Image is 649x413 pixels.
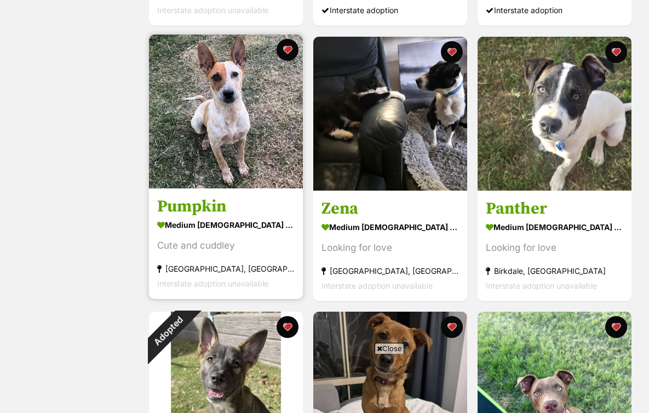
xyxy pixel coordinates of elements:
a: Pumpkin medium [DEMOGRAPHIC_DATA] Dog Cute and cuddley [GEOGRAPHIC_DATA], [GEOGRAPHIC_DATA] Inter... [149,188,303,299]
div: Interstate adoption [486,3,623,18]
h3: Panther [486,198,623,219]
div: medium [DEMOGRAPHIC_DATA] Dog [486,219,623,235]
img: Zena [313,37,467,191]
a: Panther medium [DEMOGRAPHIC_DATA] Dog Looking for love Birkdale, [GEOGRAPHIC_DATA] Interstate ado... [478,190,631,301]
button: favourite [441,316,463,338]
span: Close [375,343,404,354]
button: favourite [605,41,627,63]
button: favourite [277,316,298,338]
iframe: Advertisement [125,358,524,408]
div: medium [DEMOGRAPHIC_DATA] Dog [157,217,295,233]
img: Panther [478,37,631,191]
div: [GEOGRAPHIC_DATA], [GEOGRAPHIC_DATA] [321,263,459,278]
div: Cute and cuddley [157,238,295,253]
h3: Zena [321,198,459,219]
h3: Pumpkin [157,196,295,217]
div: Birkdale, [GEOGRAPHIC_DATA] [486,263,623,278]
div: [GEOGRAPHIC_DATA], [GEOGRAPHIC_DATA] [157,261,295,276]
div: Looking for love [321,240,459,255]
div: Interstate adoption [321,3,459,18]
span: Interstate adoption unavailable [486,281,597,290]
a: Zena medium [DEMOGRAPHIC_DATA] Dog Looking for love [GEOGRAPHIC_DATA], [GEOGRAPHIC_DATA] Intersta... [313,190,467,301]
button: favourite [441,41,463,63]
div: Adopted [134,297,202,365]
img: Pumpkin [149,35,303,188]
span: Interstate adoption unavailable [157,6,268,15]
button: favourite [605,316,627,338]
div: Looking for love [486,240,623,255]
span: Interstate adoption unavailable [321,281,433,290]
span: Interstate adoption unavailable [157,279,268,288]
div: medium [DEMOGRAPHIC_DATA] Dog [321,219,459,235]
button: favourite [277,39,298,61]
